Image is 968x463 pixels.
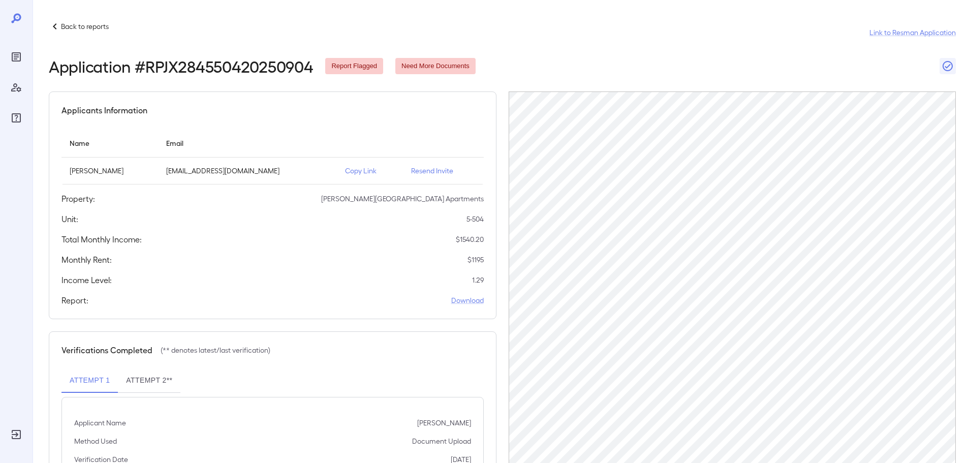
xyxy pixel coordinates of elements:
[869,27,956,38] a: Link to Resman Application
[161,345,270,355] p: (** denotes latest/last verification)
[61,104,147,116] h5: Applicants Information
[456,234,484,244] p: $ 1540.20
[8,79,24,96] div: Manage Users
[467,255,484,265] p: $ 1195
[61,254,112,266] h5: Monthly Rent:
[412,436,471,446] p: Document Upload
[61,274,112,286] h5: Income Level:
[61,129,484,184] table: simple table
[8,110,24,126] div: FAQ
[61,213,78,225] h5: Unit:
[158,129,337,158] th: Email
[61,344,152,356] h5: Verifications Completed
[74,418,126,428] p: Applicant Name
[345,166,395,176] p: Copy Link
[49,57,313,75] h2: Application # RPJX284550420250904
[411,166,476,176] p: Resend Invite
[940,58,956,74] button: Close Report
[61,129,158,158] th: Name
[70,166,150,176] p: [PERSON_NAME]
[466,214,484,224] p: 5-504
[321,194,484,204] p: [PERSON_NAME][GEOGRAPHIC_DATA] Apartments
[8,426,24,443] div: Log Out
[118,368,180,393] button: Attempt 2**
[61,294,88,306] h5: Report:
[61,193,95,205] h5: Property:
[325,61,383,71] span: Report Flagged
[451,295,484,305] a: Download
[8,49,24,65] div: Reports
[61,368,118,393] button: Attempt 1
[472,275,484,285] p: 1.29
[74,436,117,446] p: Method Used
[417,418,471,428] p: [PERSON_NAME]
[61,21,109,32] p: Back to reports
[395,61,476,71] span: Need More Documents
[166,166,329,176] p: [EMAIL_ADDRESS][DOMAIN_NAME]
[61,233,142,245] h5: Total Monthly Income:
